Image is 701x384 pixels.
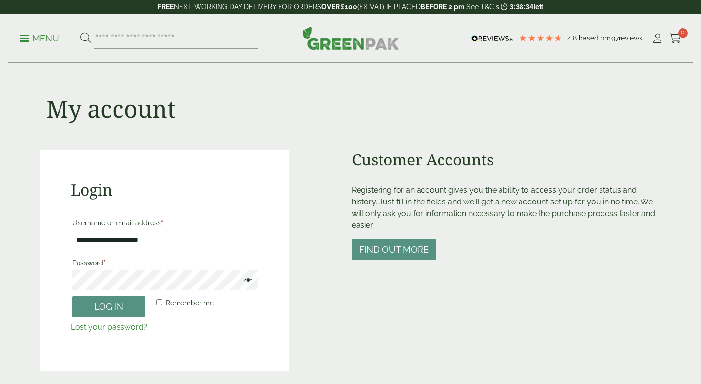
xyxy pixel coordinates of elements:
[352,150,661,169] h2: Customer Accounts
[72,216,258,230] label: Username or email address
[619,34,642,42] span: reviews
[72,296,145,317] button: Log in
[71,181,260,199] h2: Login
[166,299,214,307] span: Remember me
[46,95,176,123] h1: My account
[352,239,436,260] button: Find out more
[579,34,608,42] span: Based on
[519,34,562,42] div: 4.79 Stars
[302,26,399,50] img: GreenPak Supplies
[471,35,514,42] img: REVIEWS.io
[71,323,147,332] a: Lost your password?
[669,31,681,46] a: 0
[352,184,661,231] p: Registering for an account gives you the ability to access your order status and history. Just fi...
[421,3,464,11] strong: BEFORE 2 pm
[466,3,499,11] a: See T&C's
[608,34,619,42] span: 197
[156,299,162,305] input: Remember me
[20,33,59,42] a: Menu
[321,3,357,11] strong: OVER £100
[352,245,436,255] a: Find out more
[651,34,663,43] i: My Account
[158,3,174,11] strong: FREE
[669,34,681,43] i: Cart
[510,3,533,11] span: 3:38:34
[72,256,258,270] label: Password
[20,33,59,44] p: Menu
[567,34,579,42] span: 4.8
[678,28,688,38] span: 0
[533,3,543,11] span: left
